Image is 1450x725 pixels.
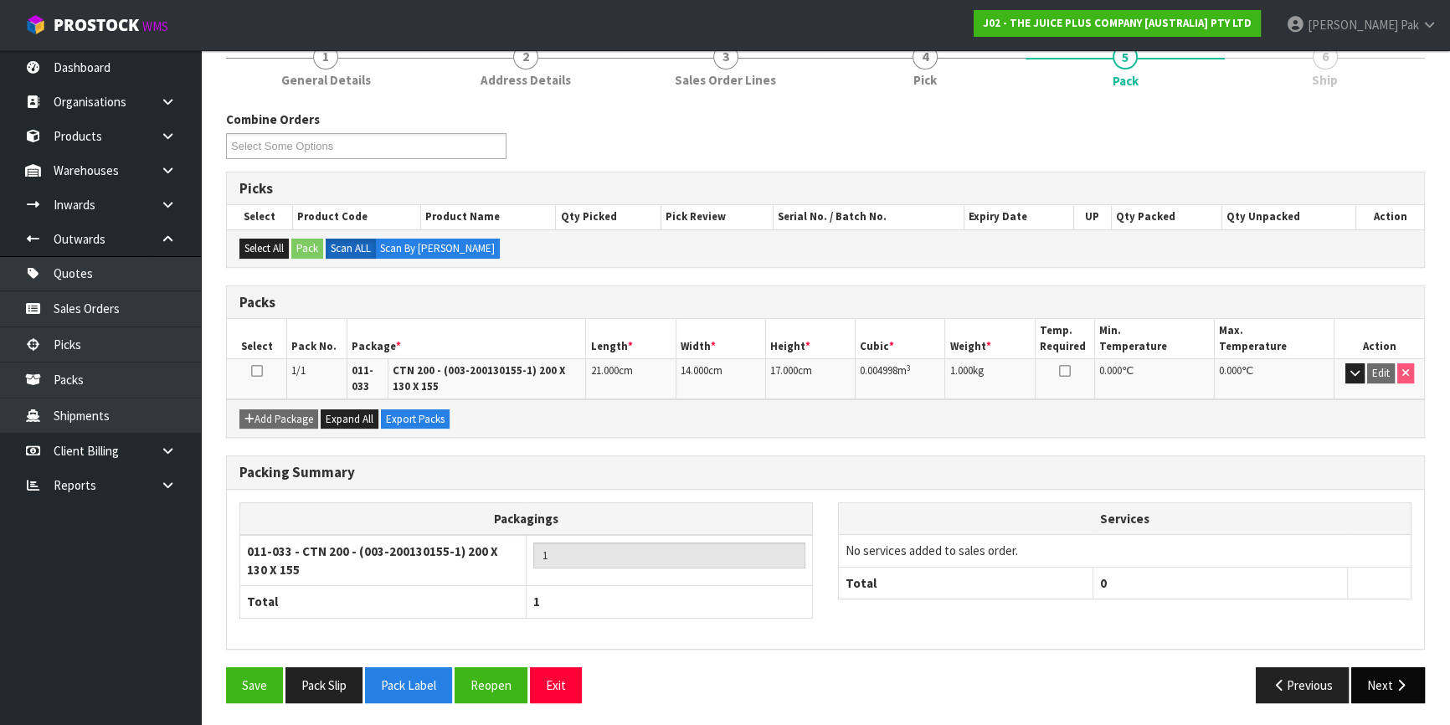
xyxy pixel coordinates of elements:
span: ProStock [54,14,139,36]
td: ℃ [1095,359,1215,399]
span: 21.000 [590,363,618,378]
button: Pack [291,239,323,259]
strong: 011-033 - CTN 200 - (003-200130155-1) 200 X 130 X 155 [247,543,498,577]
td: cm [586,359,676,399]
h3: Picks [239,181,1411,197]
th: Expiry Date [964,205,1073,229]
h3: Packing Summary [239,465,1411,481]
span: Ship [1312,71,1338,89]
th: Services [839,503,1411,535]
button: Pack Slip [285,667,362,703]
button: Next [1351,667,1425,703]
button: Expand All [321,409,378,429]
th: Total [240,586,527,618]
th: Product Code [292,205,420,229]
button: Export Packs [381,409,450,429]
th: Pack No. [287,319,347,358]
span: 0.000 [1219,363,1242,378]
span: 2 [513,44,538,69]
span: [PERSON_NAME] [1308,17,1398,33]
button: Save [226,667,283,703]
th: Pick Review [661,205,774,229]
button: Select All [239,239,289,259]
th: Width [676,319,765,358]
a: J02 - THE JUICE PLUS COMPANY [AUSTRALIA] PTY LTD [974,10,1261,37]
span: 1.000 [949,363,972,378]
th: Select [227,205,292,229]
h3: Packs [239,295,1411,311]
td: kg [945,359,1035,399]
button: Add Package [239,409,318,429]
th: Cubic [856,319,945,358]
td: ℃ [1215,359,1334,399]
span: Sales Order Lines [675,71,776,89]
td: cm [676,359,765,399]
span: Pak [1401,17,1419,33]
th: Max. Temperature [1215,319,1334,358]
th: Package [347,319,586,358]
th: Packagings [240,503,813,536]
th: Qty Packed [1111,205,1221,229]
th: Min. Temperature [1095,319,1215,358]
span: 6 [1313,44,1338,69]
button: Previous [1256,667,1350,703]
span: 5 [1113,44,1138,69]
label: Scan By [PERSON_NAME] [375,239,500,259]
th: Qty Unpacked [1222,205,1356,229]
th: Qty Picked [556,205,661,229]
th: Length [586,319,676,358]
td: cm [765,359,855,399]
label: Scan ALL [326,239,376,259]
label: Combine Orders [226,111,320,128]
th: Temp. Required [1035,319,1095,358]
strong: 011-033 [352,363,373,393]
th: Weight [945,319,1035,358]
span: 14.000 [681,363,708,378]
th: Select [227,319,287,358]
td: No services added to sales order. [839,535,1411,567]
th: Action [1334,319,1424,358]
span: 1 [533,594,540,609]
span: 4 [913,44,938,69]
span: 3 [713,44,738,69]
button: Pack Label [365,667,452,703]
th: Product Name [421,205,556,229]
button: Edit [1367,363,1395,383]
img: cube-alt.png [25,14,46,35]
span: 1/1 [291,363,306,378]
button: Exit [530,667,582,703]
span: 0.000 [1099,363,1122,378]
th: Height [765,319,855,358]
span: Pick [913,71,937,89]
small: WMS [142,18,168,34]
span: Pack [1113,72,1139,90]
strong: CTN 200 - (003-200130155-1) 200 X 130 X 155 [393,363,565,393]
td: m [856,359,945,399]
span: General Details [281,71,371,89]
th: Action [1355,205,1424,229]
th: Serial No. / Batch No. [774,205,964,229]
strong: J02 - THE JUICE PLUS COMPANY [AUSTRALIA] PTY LTD [983,16,1252,30]
sup: 3 [907,362,911,373]
button: Reopen [455,667,527,703]
span: 17.000 [770,363,798,378]
th: Total [839,567,1093,599]
span: Pack [226,98,1425,716]
span: Address Details [481,71,571,89]
span: 0.004998 [860,363,897,378]
span: Expand All [326,412,373,426]
th: UP [1073,205,1111,229]
span: 0 [1100,575,1107,591]
span: 1 [313,44,338,69]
